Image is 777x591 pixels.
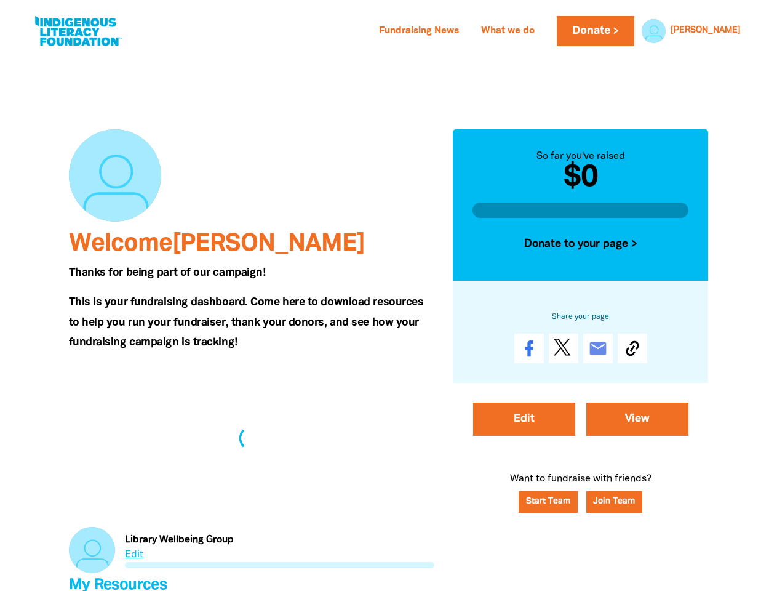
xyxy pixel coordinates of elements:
a: [PERSON_NAME] [671,26,741,35]
a: Start Team [519,491,578,513]
a: View [586,403,688,436]
span: Welcome [PERSON_NAME] [69,233,365,255]
button: Join Team [586,491,643,513]
a: Share [514,334,544,363]
h2: $0 [472,164,689,193]
div: So far you've raised [472,149,689,164]
a: email [583,334,613,363]
span: Thanks for being part of our campaign! [69,268,266,278]
h6: Share your page [472,310,689,324]
i: email [588,339,608,358]
p: Want to fundraise with friends? [453,472,709,531]
a: Post [549,334,578,363]
a: Edit [473,403,575,436]
button: Donate to your page > [472,228,689,261]
div: Paginated content [69,527,434,573]
button: Copy Link [618,334,647,363]
a: Fundraising News [372,22,466,41]
a: What we do [474,22,542,41]
a: Donate [557,16,634,46]
span: This is your fundraising dashboard. Come here to download resources to help you run your fundrais... [69,297,424,347]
